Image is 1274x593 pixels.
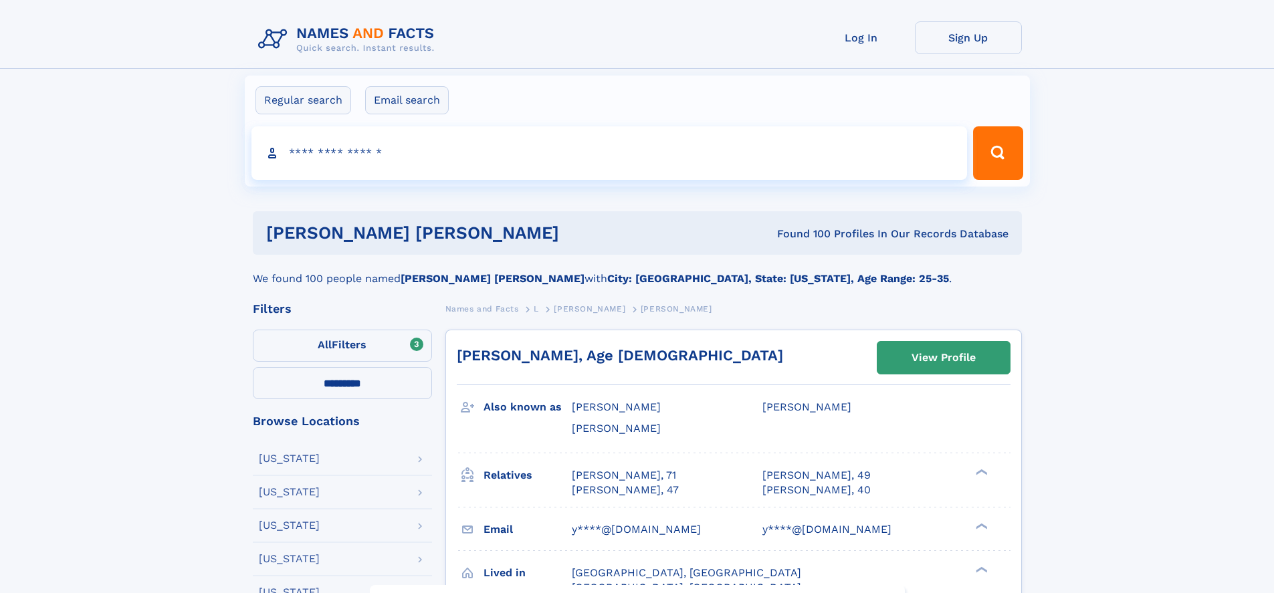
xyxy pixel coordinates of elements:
[253,330,432,362] label: Filters
[253,255,1022,287] div: We found 100 people named with .
[457,347,783,364] a: [PERSON_NAME], Age [DEMOGRAPHIC_DATA]
[877,342,1010,374] a: View Profile
[572,422,661,435] span: [PERSON_NAME]
[572,468,676,483] a: [PERSON_NAME], 71
[554,300,625,317] a: [PERSON_NAME]
[255,86,351,114] label: Regular search
[762,483,871,497] a: [PERSON_NAME], 40
[253,303,432,315] div: Filters
[808,21,915,54] a: Log In
[572,400,661,413] span: [PERSON_NAME]
[972,565,988,574] div: ❯
[251,126,968,180] input: search input
[266,225,668,241] h1: [PERSON_NAME] [PERSON_NAME]
[259,554,320,564] div: [US_STATE]
[484,464,572,487] h3: Relatives
[668,227,1008,241] div: Found 100 Profiles In Our Records Database
[259,520,320,531] div: [US_STATE]
[972,467,988,476] div: ❯
[484,562,572,584] h3: Lived in
[253,21,445,57] img: Logo Names and Facts
[607,272,949,285] b: City: [GEOGRAPHIC_DATA], State: [US_STATE], Age Range: 25-35
[401,272,585,285] b: [PERSON_NAME] [PERSON_NAME]
[445,300,519,317] a: Names and Facts
[365,86,449,114] label: Email search
[762,400,851,413] span: [PERSON_NAME]
[259,453,320,464] div: [US_STATE]
[259,487,320,497] div: [US_STATE]
[641,304,712,314] span: [PERSON_NAME]
[253,415,432,427] div: Browse Locations
[484,518,572,541] h3: Email
[484,396,572,419] h3: Also known as
[554,304,625,314] span: [PERSON_NAME]
[912,342,976,373] div: View Profile
[572,566,801,579] span: [GEOGRAPHIC_DATA], [GEOGRAPHIC_DATA]
[534,300,539,317] a: L
[572,483,679,497] a: [PERSON_NAME], 47
[973,126,1023,180] button: Search Button
[762,468,871,483] a: [PERSON_NAME], 49
[972,521,988,530] div: ❯
[534,304,539,314] span: L
[915,21,1022,54] a: Sign Up
[318,338,332,351] span: All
